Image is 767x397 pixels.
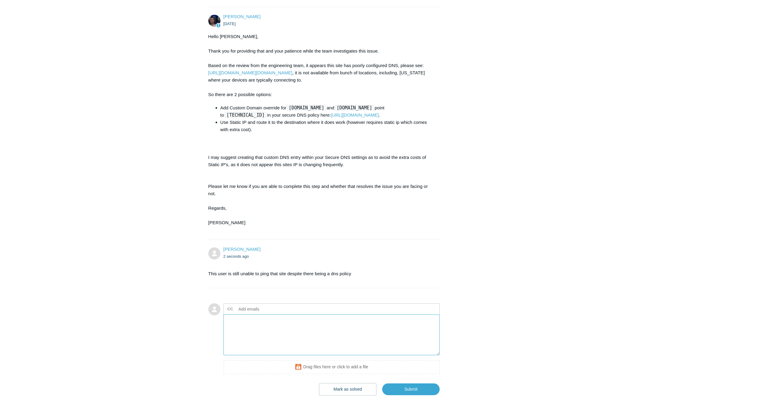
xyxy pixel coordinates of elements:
[220,104,434,119] li: Add Custom Domain override for and point to in your secure DNS policy here: .
[225,112,266,118] code: [TECHNICAL_ID]
[220,119,434,133] li: Use Static IP and route it to the destination where it does work (however requires static ip whic...
[382,383,440,395] input: Submit
[223,254,249,259] time: 09/15/2025, 14:51
[208,70,292,75] a: [URL][DOMAIN_NAME][DOMAIN_NAME]
[223,14,261,19] a: [PERSON_NAME]
[208,33,434,234] div: Hello [PERSON_NAME], Thank you for providing that and your patience while the team investigates t...
[223,21,236,26] time: 08/29/2025, 08:42
[319,383,376,395] button: Mark as solved
[227,305,233,314] label: CC
[223,315,440,355] textarea: Add your reply
[287,105,326,111] code: [DOMAIN_NAME]
[335,105,374,111] code: [DOMAIN_NAME]
[208,270,434,277] p: This user is still unable to ping that site despite there being a dns policy
[236,305,301,314] input: Add emails
[331,112,379,118] a: [URL][DOMAIN_NAME]
[223,14,261,19] span: Connor Davis
[223,247,261,252] a: [PERSON_NAME]
[223,247,261,252] span: Jacob Barry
